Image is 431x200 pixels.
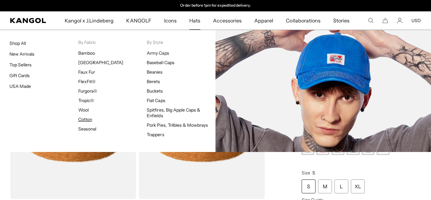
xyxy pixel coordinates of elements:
[78,39,147,45] p: By Fabric
[368,18,374,23] summary: Search here
[312,170,315,176] span: S
[318,179,332,193] div: M
[327,11,356,30] a: Stories
[58,11,120,30] a: Kangol x J.Lindeberg
[286,11,320,30] span: Collaborations
[334,179,348,193] div: L
[333,11,350,30] span: Stories
[126,11,151,30] span: KANGOLF
[78,60,123,65] a: [GEOGRAPHIC_DATA]
[78,98,94,103] a: Tropic®
[248,11,280,30] a: Apparel
[65,11,114,30] span: Kangol x J.Lindeberg
[147,50,169,56] a: Army Caps
[397,18,403,23] a: Account
[183,11,207,30] a: Hats
[147,39,215,45] p: By Style
[151,3,280,8] slideshow-component: Announcement bar
[302,179,316,193] div: S
[147,60,174,65] a: Baseball Caps
[151,3,280,8] div: Announcement
[9,73,30,78] a: Gift Cards
[411,18,421,23] button: USD
[78,126,96,132] a: Seasonal
[9,40,26,46] a: Shop All
[147,98,165,103] a: Flat Caps
[302,170,310,176] span: Size
[147,122,208,128] a: Pork Pies, Trilbies & Mowbrays
[351,179,365,193] div: XL
[158,11,183,30] a: Icons
[78,79,96,84] a: FlexFit®
[120,11,157,30] a: KANGOLF
[180,3,251,8] p: Order before 1pm for expedited delivery.
[78,117,92,122] a: Cotton
[215,30,431,152] img: Cotton.jpg
[189,11,200,30] span: Hats
[9,51,34,57] a: New Arrivals
[10,18,46,23] a: Kangol
[151,3,280,8] div: 2 of 2
[147,69,162,75] a: Beanies
[78,50,95,56] a: Bamboo
[254,11,273,30] span: Apparel
[207,11,248,30] a: Accessories
[9,62,32,68] a: Top Sellers
[147,107,200,118] a: Spitfires, Big Apple Caps & Enfields
[147,79,160,84] a: Berets
[147,88,163,94] a: Buckets
[147,132,164,137] a: Trappers
[78,69,95,75] a: Faux Fur
[280,11,327,30] a: Collaborations
[164,11,177,30] span: Icons
[78,88,97,94] a: Furgora®
[382,18,388,23] button: Cart
[9,83,31,89] a: USA Made
[78,107,89,113] a: Wool
[213,11,242,30] span: Accessories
